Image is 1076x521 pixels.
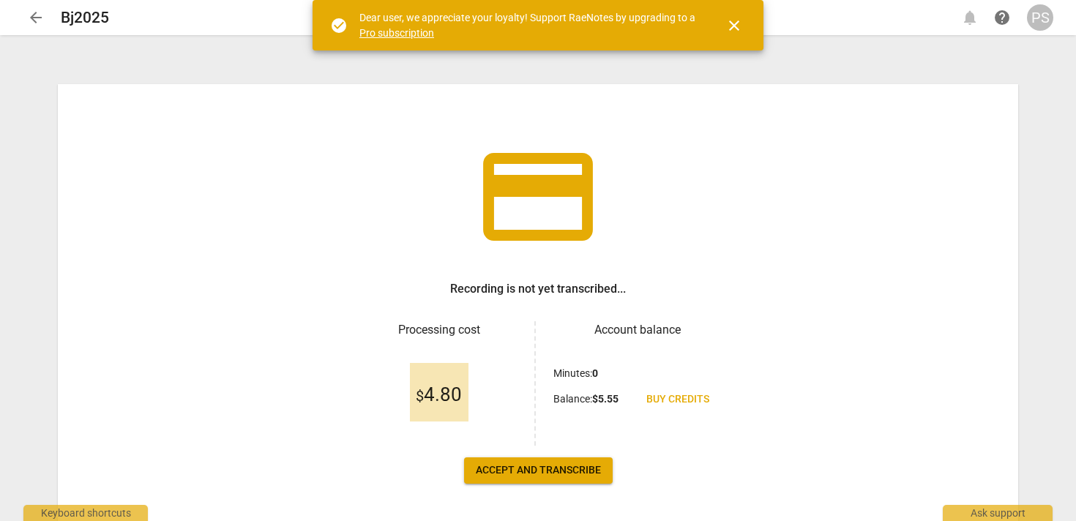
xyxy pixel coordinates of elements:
span: check_circle [330,17,348,34]
b: 0 [592,367,598,379]
button: PS [1027,4,1053,31]
h3: Recording is not yet transcribed... [450,280,626,298]
button: Close [717,8,752,43]
h3: Processing cost [355,321,523,339]
a: Pro subscription [359,27,434,39]
p: Minutes : [553,366,598,381]
span: credit_card [472,131,604,263]
div: Ask support [943,505,1053,521]
span: arrow_back [27,9,45,26]
h3: Account balance [553,321,721,339]
span: Accept and transcribe [476,463,601,478]
span: $ [416,387,424,405]
div: Keyboard shortcuts [23,505,148,521]
h2: Bj2025 [61,9,109,27]
span: Buy credits [646,392,709,407]
button: Accept and transcribe [464,457,613,484]
a: Help [989,4,1015,31]
p: Balance : [553,391,619,407]
span: close [725,17,743,34]
b: $ 5.55 [592,393,619,405]
span: help [993,9,1011,26]
span: 4.80 [416,384,462,406]
a: Buy credits [635,386,721,413]
div: Dear user, we appreciate your loyalty! Support RaeNotes by upgrading to a [359,10,699,40]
